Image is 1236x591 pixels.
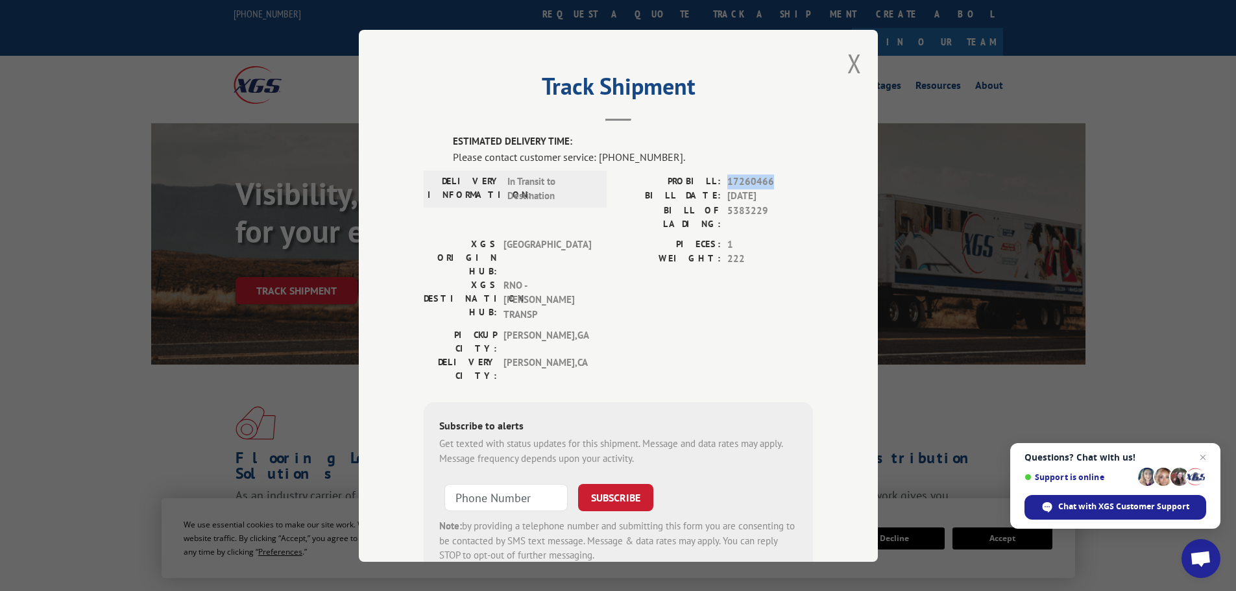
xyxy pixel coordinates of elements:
[444,484,568,511] input: Phone Number
[1024,495,1206,520] div: Chat with XGS Customer Support
[1181,539,1220,578] div: Open chat
[618,174,721,189] label: PROBILL:
[618,252,721,267] label: WEIGHT:
[439,418,797,437] div: Subscribe to alerts
[847,46,862,80] button: Close modal
[618,237,721,252] label: PIECES:
[453,149,813,164] div: Please contact customer service: [PHONE_NUMBER].
[428,174,501,203] label: DELIVERY INFORMATION:
[503,328,591,356] span: [PERSON_NAME] , GA
[503,356,591,383] span: [PERSON_NAME] , CA
[503,237,591,278] span: [GEOGRAPHIC_DATA]
[578,484,653,511] button: SUBSCRIBE
[727,252,813,267] span: 222
[1024,452,1206,463] span: Questions? Chat with us!
[503,278,591,322] span: RNO - [PERSON_NAME] TRANSP
[424,237,497,278] label: XGS ORIGIN HUB:
[727,203,813,230] span: 5383229
[618,203,721,230] label: BILL OF LADING:
[727,189,813,204] span: [DATE]
[424,328,497,356] label: PICKUP CITY:
[1024,472,1133,482] span: Support is online
[727,174,813,189] span: 17260466
[439,437,797,466] div: Get texted with status updates for this shipment. Message and data rates may apply. Message frequ...
[727,237,813,252] span: 1
[424,278,497,322] label: XGS DESTINATION HUB:
[439,520,462,532] strong: Note:
[618,189,721,204] label: BILL DATE:
[1058,501,1189,513] span: Chat with XGS Customer Support
[507,174,595,203] span: In Transit to Destination
[1195,450,1211,465] span: Close chat
[424,77,813,102] h2: Track Shipment
[424,356,497,383] label: DELIVERY CITY:
[439,519,797,563] div: by providing a telephone number and submitting this form you are consenting to be contacted by SM...
[453,134,813,149] label: ESTIMATED DELIVERY TIME:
